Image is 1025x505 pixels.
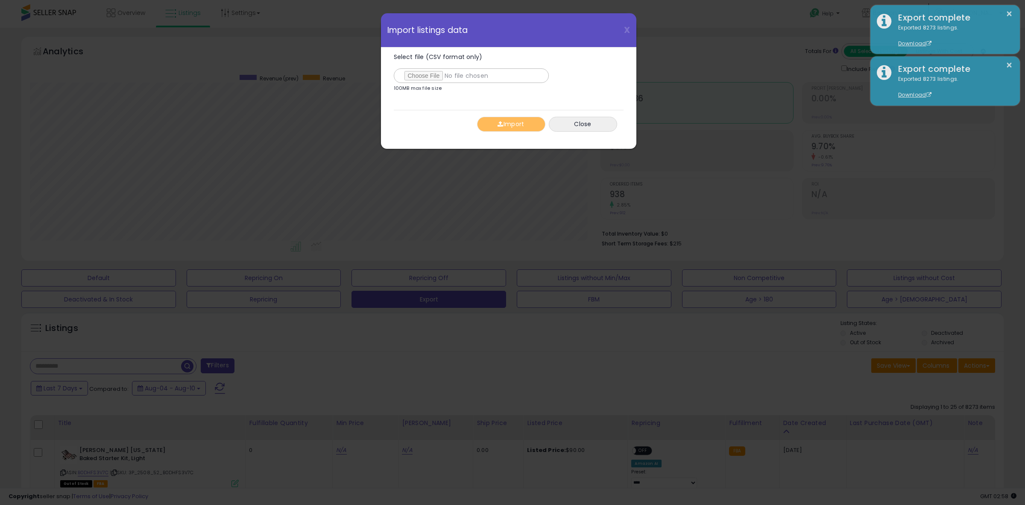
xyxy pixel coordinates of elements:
[624,24,630,36] span: X
[892,12,1013,24] div: Export complete
[549,117,617,132] button: Close
[898,91,931,98] a: Download
[892,63,1013,75] div: Export complete
[394,86,442,91] p: 100MB max file size
[898,40,931,47] a: Download
[387,26,468,34] span: Import listings data
[394,53,483,61] span: Select file (CSV format only)
[892,75,1013,99] div: Exported 8273 listings.
[1006,60,1013,71] button: ×
[477,117,545,132] button: Import
[1006,9,1013,19] button: ×
[892,24,1013,48] div: Exported 8273 listings.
